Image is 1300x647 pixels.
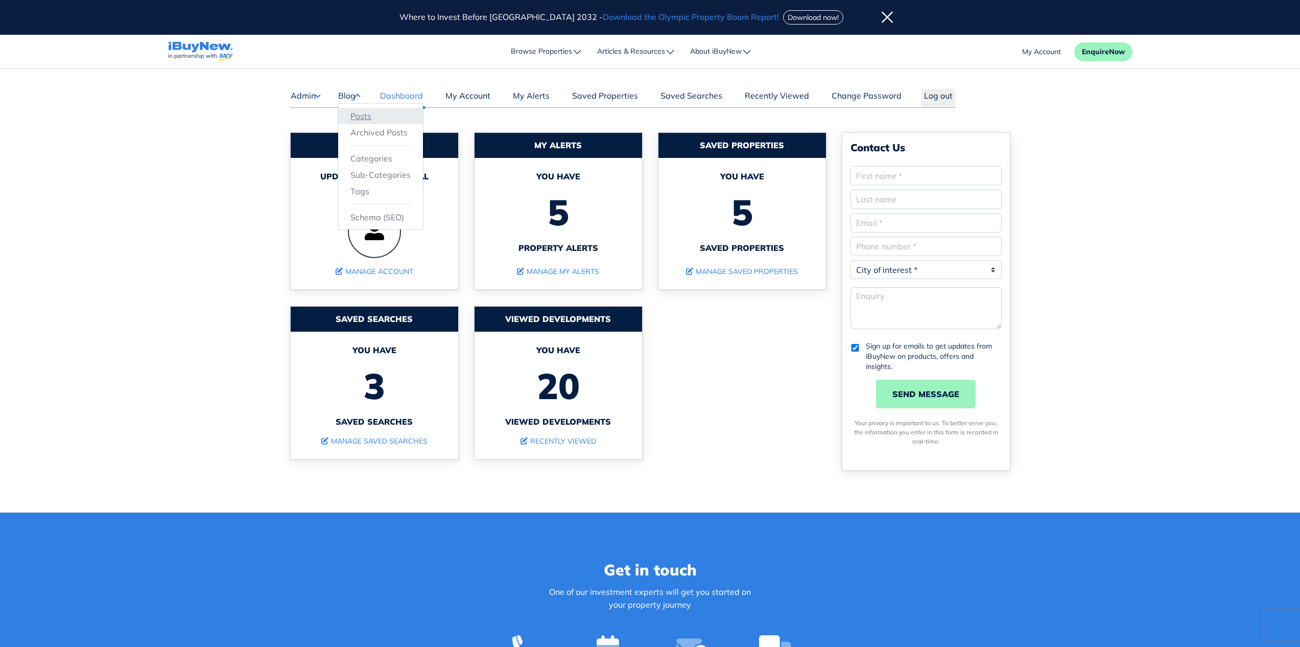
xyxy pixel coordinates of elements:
span: You have [485,170,632,182]
a: Manage Saved Searches [321,436,428,446]
span: Now [1109,47,1125,56]
button: SEND MESSAGE [876,380,976,408]
span: You have [301,344,448,356]
input: Email * [850,213,1002,233]
span: Saved properties [669,242,816,254]
a: Schema (SEO) [350,211,411,223]
span: Viewed developments [485,415,632,428]
a: Manage My Alerts [517,267,599,276]
img: logo [168,42,233,62]
a: Saved Searches [658,89,725,107]
div: Saved Properties [658,133,826,158]
span: 5 [669,182,816,242]
button: Download now! [783,10,843,25]
input: Enter a valid phone number [850,237,1002,256]
div: Saved Searches [291,307,458,332]
a: Categories [350,152,411,165]
a: My Alerts [510,89,552,107]
a: Manage Account [336,267,413,276]
span: 5 [485,182,632,242]
button: EnquireNow [1074,42,1132,61]
a: navigations [168,39,233,64]
span: You have [485,344,632,356]
a: Saved Properties [570,89,641,107]
span: 3 [301,356,448,415]
input: First name * [850,166,1002,186]
div: Contact Us [850,141,1002,154]
a: Tags [350,185,411,197]
button: Admin [290,89,320,102]
span: Saved searches [301,415,448,428]
input: Last name [850,190,1002,209]
img: user [348,205,401,258]
span: property alerts [485,242,632,254]
span: You have [669,170,816,182]
a: Sub-Categories [350,169,411,181]
h3: Get in touch [484,559,816,582]
a: Manage Saved Properties [686,267,798,276]
div: Viewed developments [475,307,642,332]
a: Recently Viewed [742,89,812,107]
button: Blog [338,89,360,102]
a: Posts [350,110,411,122]
span: Where to Invest Before [GEOGRAPHIC_DATA] 2032 - [399,12,781,22]
span: Your privacy is important to us. To better serve you, the information you enter in this form is r... [854,419,998,445]
div: Update your personal details here [301,170,448,195]
label: Sign up for emails to get updates from iBuyNew on products, offers and insights. [866,341,1002,372]
span: Download the Olympic Property Boom Report! [603,12,779,22]
a: account [1022,47,1061,57]
a: Dashboard [377,89,426,107]
div: My Alerts [475,133,642,158]
button: Log out [921,89,955,107]
a: Archived Posts [350,126,411,138]
a: My Account [443,89,493,107]
a: Change Password [829,89,904,107]
div: My Account [291,133,458,158]
p: One of our investment experts will get you started on your property journey [535,586,765,611]
span: 20 [485,356,632,415]
a: recently viewed [521,436,596,446]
